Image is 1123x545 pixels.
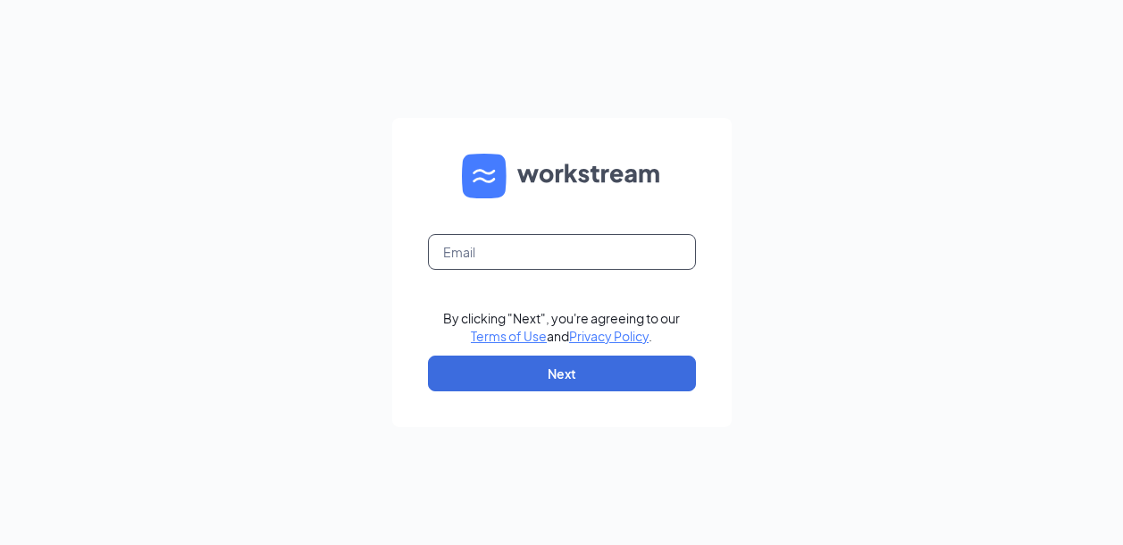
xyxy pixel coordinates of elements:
[471,328,547,344] a: Terms of Use
[428,234,696,270] input: Email
[428,356,696,391] button: Next
[569,328,649,344] a: Privacy Policy
[443,309,680,345] div: By clicking "Next", you're agreeing to our and .
[462,154,662,198] img: WS logo and Workstream text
